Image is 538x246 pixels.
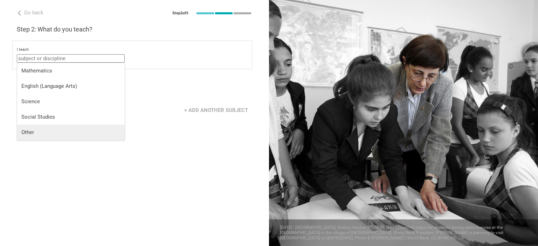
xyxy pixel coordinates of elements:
div: + Add another subject [180,104,252,117]
input: subject or discipline [17,54,125,63]
div: I teach [17,47,248,52]
div: [DATE] - [GEOGRAPHIC_DATA]. History teacher [PERSON_NAME] (center) helps her students during clas... [269,219,538,246]
h3: Step 2: What do you teach? [17,25,252,34]
div: Step 2 of 3 [172,11,188,16]
span: Go back [24,9,43,16]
